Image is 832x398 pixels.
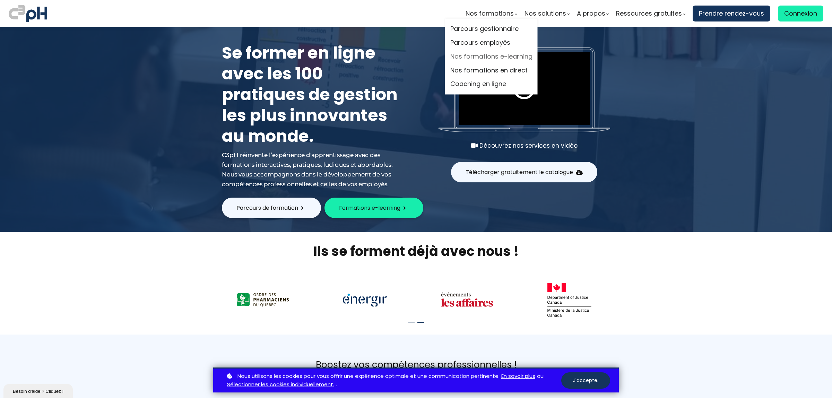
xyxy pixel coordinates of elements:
[561,372,610,389] button: J'accepte.
[784,8,817,19] span: Connexion
[222,359,610,371] div: Boostez vos compétences professionnelles !
[450,65,532,76] a: Nos formations en direct
[222,198,321,218] button: Parcours de formation
[339,204,400,212] span: Formations e-learning
[547,283,591,317] img: 8b82441872cb63e7a47c2395148b8385.png
[9,3,47,24] img: logo C3PH
[324,198,423,218] button: Formations e-learning
[3,383,74,398] iframe: chat widget
[225,372,561,389] p: ou .
[222,43,402,147] h1: Se former en ligne avec les 100 pratiques de gestion les plus innovantes au monde.
[577,8,605,19] span: A propos
[525,8,566,19] span: Nos solutions
[450,24,532,34] a: Parcours gestionnaire
[616,8,682,19] span: Ressources gratuites
[450,79,532,89] a: Coaching en ligne
[343,293,387,306] img: 2bf8785f3860482eccf19e7ef0546d2e.png
[699,8,764,19] span: Prendre rendez-vous
[466,168,573,176] span: Télécharger gratuitement le catalogue
[778,6,823,21] a: Connexion
[222,150,402,189] div: C3pH réinvente l’expérience d'apprentissage avec des formations interactives, pratiques, ludiques...
[227,380,334,389] a: Sélectionner les cookies individuellement.
[439,141,610,150] div: Découvrez nos services en vidéo
[237,372,500,381] span: Nous utilisons les cookies pour vous offrir une expérience optimale et une communication pertinente.
[450,38,532,48] a: Parcours employés
[237,293,289,306] img: a47e6b12867916b6a4438ee949f1e672.png
[236,204,298,212] span: Parcours de formation
[213,242,619,260] h2: Ils se forment déjà avec nous !
[451,162,597,182] button: Télécharger gratuitement le catalogue
[450,51,532,62] a: Nos formations e-learning
[501,372,535,381] a: En savoir plus
[466,8,514,19] span: Nos formations
[693,6,770,21] a: Prendre rendez-vous
[441,291,493,309] img: 11df4bfa2365b0fd44dbb0cd08eb3630.png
